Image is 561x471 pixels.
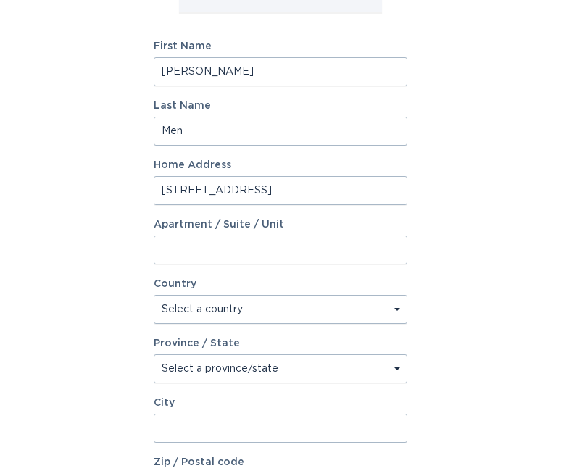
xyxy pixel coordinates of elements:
[154,398,407,408] label: City
[154,220,407,230] label: Apartment / Suite / Unit
[154,457,407,467] label: Zip / Postal code
[154,41,407,51] label: First Name
[154,101,407,111] label: Last Name
[154,279,196,289] label: Country
[154,160,407,170] label: Home Address
[154,338,240,349] label: Province / State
